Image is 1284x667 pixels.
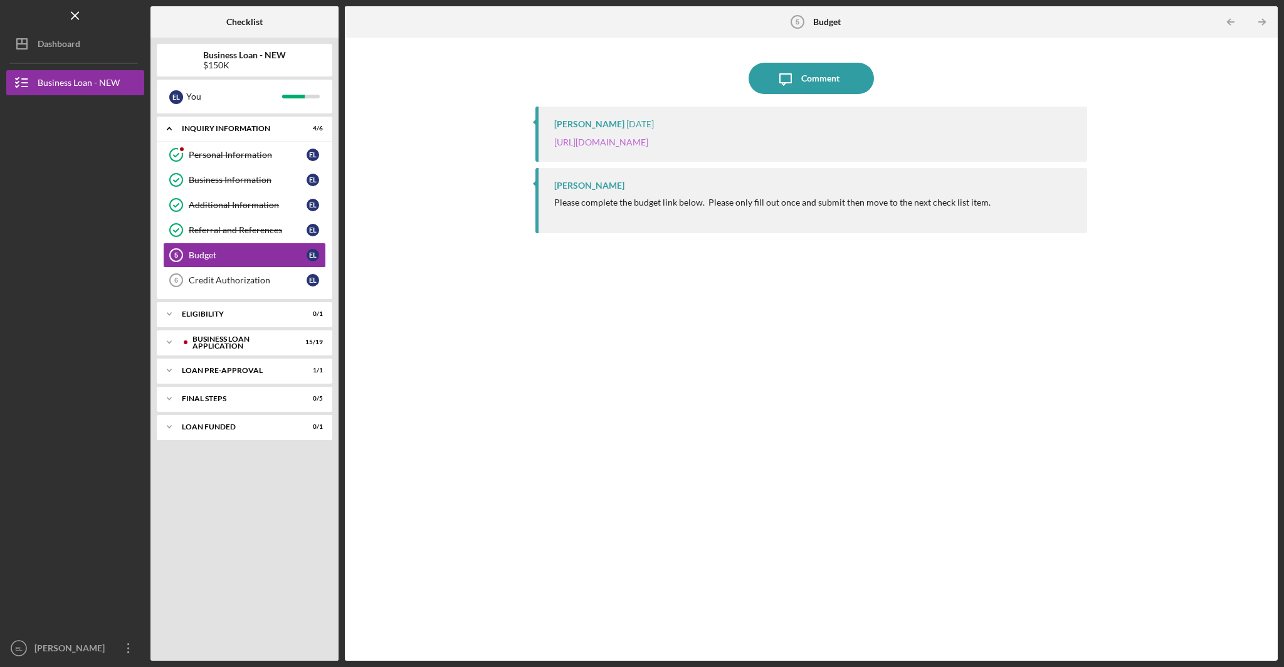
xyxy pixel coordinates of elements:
div: Dashboard [38,31,80,60]
b: Checklist [226,17,263,27]
div: 4 / 6 [300,125,323,132]
a: Personal InformationEL [163,142,326,167]
div: E L [307,274,319,286]
text: EL [15,645,23,652]
a: Referral and ReferencesEL [163,218,326,243]
button: Comment [749,63,874,94]
div: FINAL STEPS [182,395,292,402]
div: Additional Information [189,200,307,210]
div: E L [307,249,319,261]
div: Business Loan - NEW [38,70,120,98]
div: $150K [203,60,286,70]
a: Business InformationEL [163,167,326,192]
div: 0 / 1 [300,423,323,431]
tspan: 5 [796,18,799,26]
a: [URL][DOMAIN_NAME] [554,137,648,147]
div: BUSINESS LOAN APPLICATION [192,335,292,350]
div: Credit Authorization [189,275,307,285]
div: E L [307,174,319,186]
tspan: 5 [174,251,178,259]
div: 15 / 19 [300,339,323,346]
div: E L [307,199,319,211]
div: E L [307,224,319,236]
div: [PERSON_NAME] [31,636,113,664]
div: LOAN FUNDED [182,423,292,431]
div: Referral and References [189,225,307,235]
b: Business Loan - NEW [203,50,286,60]
button: Dashboard [6,31,144,56]
tspan: 6 [174,276,178,284]
a: 5BudgetEL [163,243,326,268]
div: LOAN PRE-APPROVAL [182,367,292,374]
div: Comment [801,63,839,94]
div: INQUIRY INFORMATION [182,125,292,132]
button: EL[PERSON_NAME] [6,636,144,661]
b: Budget [813,17,841,27]
div: 0 / 5 [300,395,323,402]
button: Business Loan - NEW [6,70,144,95]
div: [PERSON_NAME] [554,181,624,191]
div: E L [307,149,319,161]
div: 0 / 1 [300,310,323,318]
a: Additional InformationEL [163,192,326,218]
a: 6Credit AuthorizationEL [163,268,326,293]
div: Budget [189,250,307,260]
div: Business Information [189,175,307,185]
div: 1 / 1 [300,367,323,374]
div: Personal Information [189,150,307,160]
div: You [186,86,282,107]
div: E L [169,90,183,104]
div: [PERSON_NAME] [554,119,624,129]
time: 2025-08-15 14:33 [626,119,654,129]
div: ELIGIBILITY [182,310,292,318]
div: Please complete the budget link below. Please only fill out once and submit then move to the next... [554,197,991,207]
